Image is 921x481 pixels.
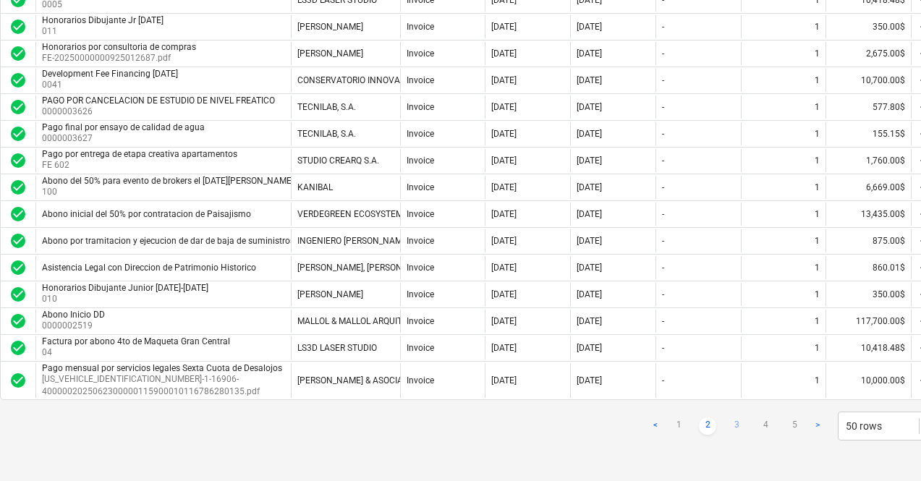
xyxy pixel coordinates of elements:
div: Invoice [407,75,434,85]
a: Page 1 [670,417,687,435]
div: 1 [815,22,820,32]
iframe: Chat Widget [849,412,921,481]
a: Next page [809,417,826,435]
div: 1 [815,236,820,246]
div: [DATE] [491,316,517,326]
div: - [662,75,664,85]
div: 875.00$ [825,229,911,252]
span: check_circle [9,205,27,223]
div: Invoice was approved [9,312,27,330]
div: - [662,22,664,32]
div: [DATE] [577,209,602,219]
span: check_circle [9,259,27,276]
div: PAGO POR CANCELACION DE ESTUDIO DE NIVEL FREATICO [42,95,275,106]
div: Development Fee Financing [DATE] [42,69,178,79]
div: Pago final por ensayo de calidad de agua [42,122,205,132]
span: check_circle [9,98,27,116]
div: 350.00$ [825,15,911,38]
div: Invoice [407,375,434,386]
div: - [662,209,664,219]
div: - [662,156,664,166]
div: - [662,375,664,386]
div: Factura por abono 4to de Maqueta Gran Central [42,336,230,346]
a: Page 2 is your current page [699,417,716,435]
div: [DATE] [577,182,602,192]
span: check_circle [9,232,27,250]
p: 0000002519 [42,320,108,332]
div: [DATE] [491,48,517,59]
span: check_circle [9,339,27,357]
div: Honorarios Dibujante Jr [DATE] [42,15,164,25]
div: [DATE] [491,263,517,273]
div: 1 [815,209,820,219]
div: Invoice was approved [9,259,27,276]
div: Invoice [407,343,434,353]
div: Invoice [407,129,434,139]
div: Abono por tramitacion y ejecucion de dar de baja de suministros de medidores de NATURGY [42,236,402,246]
div: [DATE] [491,182,517,192]
div: Widget de chat [849,412,921,481]
div: 2,675.00$ [825,42,911,65]
div: 1 [815,129,820,139]
div: [DATE] [491,236,517,246]
div: Abono Inicio DD [42,310,105,320]
div: 1 [815,375,820,386]
div: [DATE] [577,102,602,112]
p: 100 [42,186,297,198]
div: Invoice [407,48,434,59]
div: 10,700.00$ [825,69,911,92]
div: [DATE] [491,102,517,112]
div: Invoice [407,236,434,246]
div: [PERSON_NAME] [297,48,363,59]
div: Abono inicial del 50% por contratacion de Paisajismo [42,209,251,219]
div: [PERSON_NAME] [297,289,363,299]
div: Invoice was approved [9,152,27,169]
div: [PERSON_NAME], [PERSON_NAME] & [PERSON_NAME] [297,263,508,273]
div: Invoice was approved [9,125,27,142]
div: STUDIO CREARQ S.A. [297,156,379,166]
a: Previous page [647,417,664,435]
div: 1,760.00$ [825,149,911,172]
div: [DATE] [577,22,602,32]
p: 0041 [42,79,181,91]
div: 1 [815,182,820,192]
div: 10,000.00$ [825,363,911,398]
div: Invoice was approved [9,205,27,223]
div: - [662,182,664,192]
div: CONSERVATORIO INNOVACION URBANA S. DE RL [297,75,491,85]
div: Invoice [407,209,434,219]
div: KANIBAL [297,182,333,192]
span: check_circle [9,72,27,89]
div: Invoice was approved [9,339,27,357]
div: Invoice was approved [9,232,27,250]
div: Abono del 50% para evento de brokers el [DATE][PERSON_NAME] [42,176,294,186]
div: Invoice was approved [9,372,27,389]
div: MALLOL & MALLOL ARQUITECTOS S A [297,316,444,326]
div: - [662,343,664,353]
p: [US_VEHICLE_IDENTIFICATION_NUMBER]-1-16906-4000002025062300000115900010116786280135.pdf [42,373,285,398]
div: 860.01$ [825,256,911,279]
div: - [662,48,664,59]
div: - [662,263,664,273]
div: [DATE] [577,48,602,59]
span: check_circle [9,45,27,62]
div: 1 [815,102,820,112]
div: 1 [815,263,820,273]
div: Invoice [407,263,434,273]
span: check_circle [9,372,27,389]
div: Invoice was approved [9,18,27,35]
p: 011 [42,25,166,38]
div: Invoice was approved [9,45,27,62]
div: Invoice [407,22,434,32]
div: Pago por entrega de etapa creativa apartamentos [42,149,237,159]
div: [DATE] [577,289,602,299]
div: Honorarios por consultoria de compras [42,42,196,52]
div: 13,435.00$ [825,203,911,226]
a: Page 4 [757,417,774,435]
span: check_circle [9,286,27,303]
div: [DATE] [491,289,517,299]
div: [DATE] [491,156,517,166]
div: [DATE] [577,263,602,273]
div: Asistencia Legal con Direccion de Patrimonio Historico [42,263,256,273]
div: [DATE] [491,209,517,219]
